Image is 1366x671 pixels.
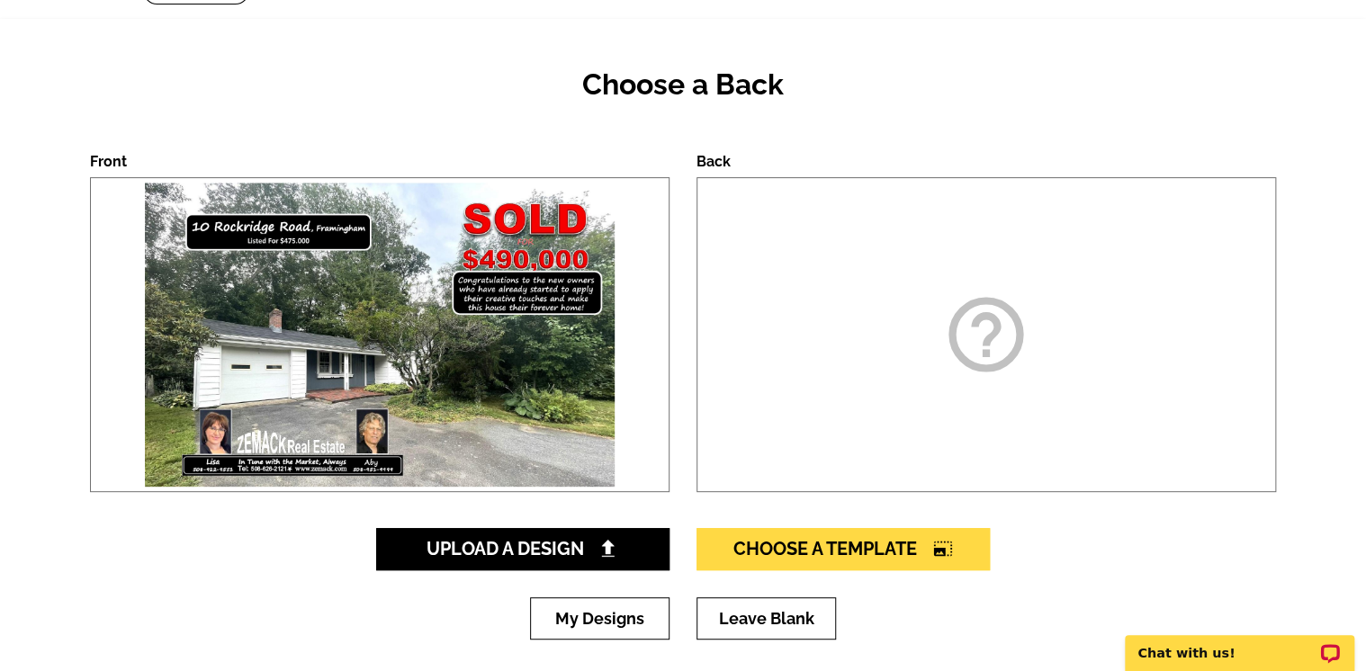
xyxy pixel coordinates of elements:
[696,597,836,640] a: Leave Blank
[90,153,127,170] label: Front
[427,538,620,559] span: Upload A Design
[933,540,953,558] i: photo_size_select_large
[90,67,1276,102] h2: Choose a Back
[140,178,620,491] img: large-thumb.jpg
[941,290,1031,380] i: help_outline
[530,597,670,640] a: My Designs
[696,528,990,570] a: Choose A Templatephoto_size_select_large
[376,528,670,570] a: Upload A Design
[1113,614,1366,671] iframe: LiveChat chat widget
[696,153,731,170] label: Back
[733,538,953,559] span: Choose A Template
